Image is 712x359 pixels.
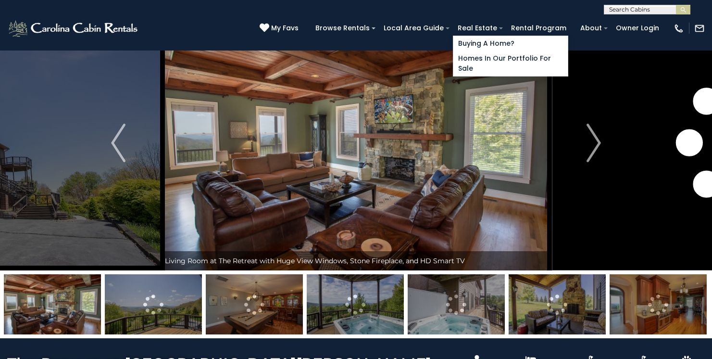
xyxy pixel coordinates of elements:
[76,15,160,270] button: Previous
[506,21,571,36] a: Rental Program
[408,274,505,334] img: 163270158
[575,21,607,36] a: About
[453,36,568,51] a: Buying A Home?
[674,23,684,34] img: phone-regular-white.png
[509,274,606,334] img: 163270168
[271,23,299,33] span: My Favs
[611,21,664,36] a: Owner Login
[105,274,202,334] img: 163270082
[7,19,140,38] img: White-1-2.png
[160,251,552,270] div: Living Room at The Retreat with Huge View Windows, Stone Fireplace, and HD Smart TV
[453,21,502,36] a: Real Estate
[111,124,125,162] img: arrow
[610,274,707,334] img: 163270159
[260,23,301,34] a: My Favs
[206,274,303,334] img: 163270167
[379,21,449,36] a: Local Area Guide
[694,23,705,34] img: mail-regular-white.png
[311,21,375,36] a: Browse Rentals
[587,124,601,162] img: arrow
[552,15,636,270] button: Next
[453,51,568,76] a: Homes in Our Portfolio For Sale
[307,274,404,334] img: 163270157
[4,274,101,334] img: 163270081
